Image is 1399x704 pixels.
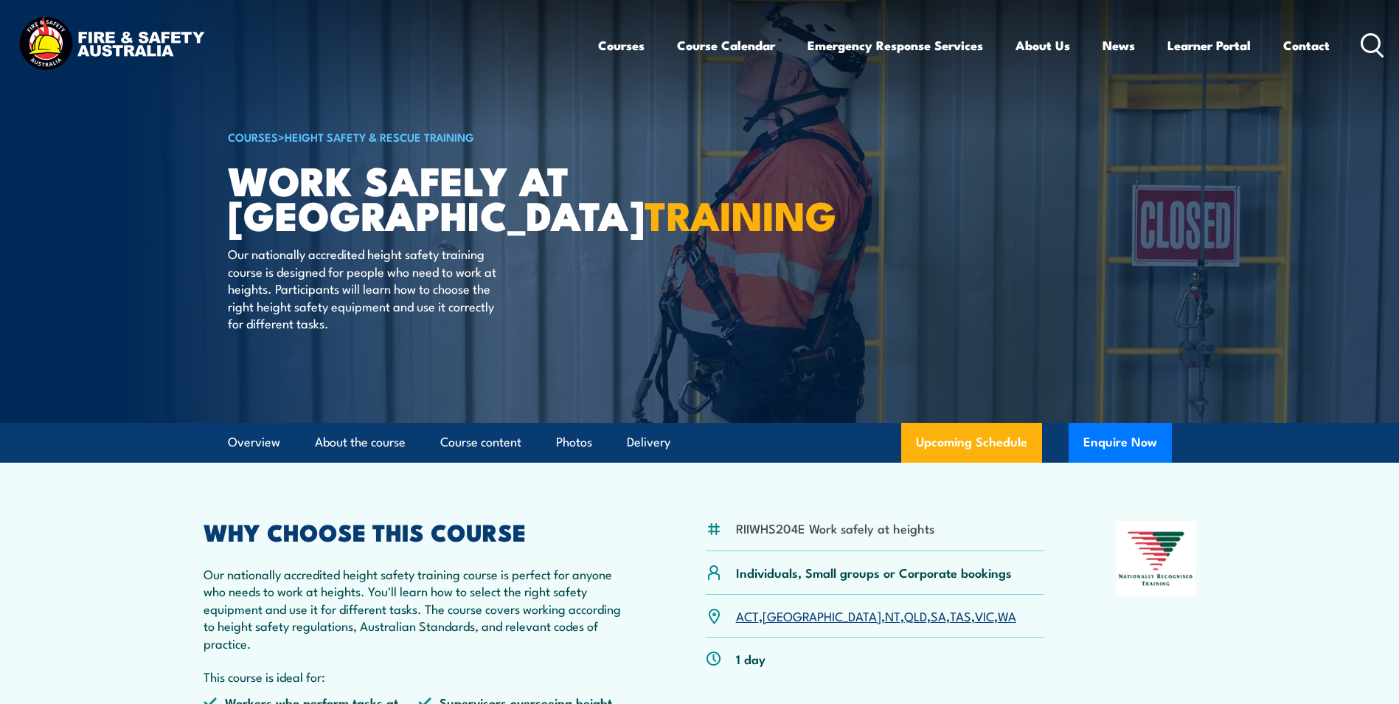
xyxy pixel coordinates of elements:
[627,423,670,462] a: Delivery
[204,565,634,652] p: Our nationally accredited height safety training course is perfect for anyone who needs to work a...
[1283,26,1330,65] a: Contact
[736,607,1016,624] p: , , , , , , ,
[904,607,927,624] a: QLD
[228,128,592,145] h6: >
[1103,26,1135,65] a: News
[228,423,280,462] a: Overview
[808,26,983,65] a: Emergency Response Services
[228,162,592,231] h1: Work Safely at [GEOGRAPHIC_DATA]
[1069,423,1172,463] button: Enquire Now
[736,564,1012,581] p: Individuals, Small groups or Corporate bookings
[975,607,994,624] a: VIC
[736,607,759,624] a: ACT
[931,607,946,624] a: SA
[285,128,474,145] a: Height Safety & Rescue Training
[315,423,406,462] a: About the course
[440,423,521,462] a: Course content
[228,245,497,331] p: Our nationally accredited height safety training course is designed for people who need to work a...
[950,607,971,624] a: TAS
[763,607,881,624] a: [GEOGRAPHIC_DATA]
[204,668,634,685] p: This course is ideal for:
[998,607,1016,624] a: WA
[1117,521,1196,596] img: Nationally Recognised Training logo.
[1167,26,1251,65] a: Learner Portal
[598,26,645,65] a: Courses
[736,520,934,536] li: RIIWHS204E Work safely at heights
[204,521,634,542] h2: WHY CHOOSE THIS COURSE
[228,128,278,145] a: COURSES
[885,607,900,624] a: NT
[556,423,592,462] a: Photos
[736,650,766,667] p: 1 day
[901,423,1042,463] a: Upcoming Schedule
[645,183,836,244] strong: TRAINING
[677,26,775,65] a: Course Calendar
[1016,26,1070,65] a: About Us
